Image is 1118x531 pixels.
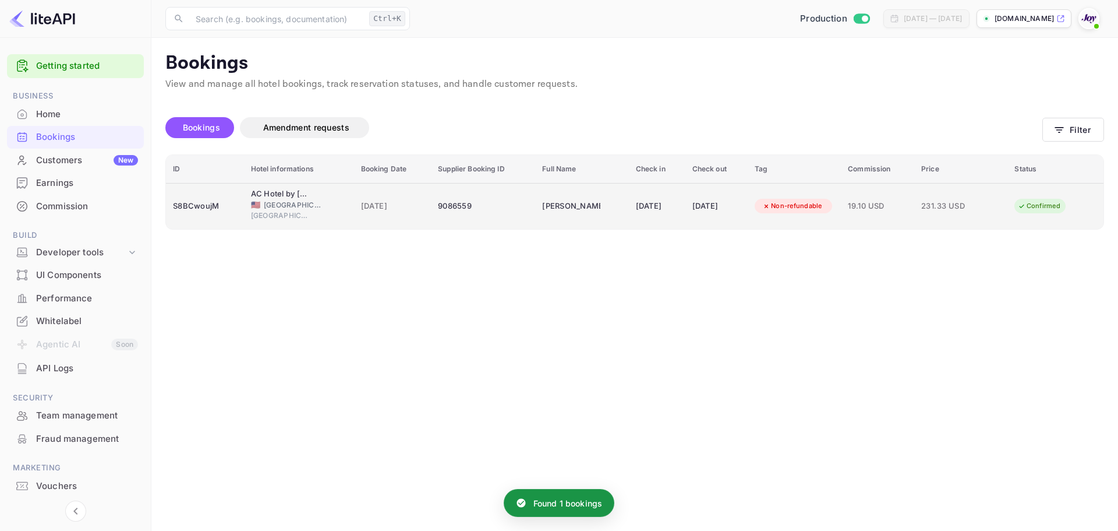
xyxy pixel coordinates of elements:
[7,405,144,427] div: Team management
[629,155,685,184] th: Check in
[36,432,138,446] div: Fraud management
[114,155,138,166] div: New
[7,475,144,497] a: Vouchers
[244,155,354,184] th: Hotel informations
[848,200,907,213] span: 19.10 USD
[692,197,741,216] div: [DATE]
[755,199,830,213] div: Non-refundable
[189,7,365,30] input: Search (e.g. bookings, documentation)
[36,409,138,423] div: Team management
[748,155,841,184] th: Tag
[263,122,349,132] span: Amendment requests
[36,108,138,121] div: Home
[535,155,628,184] th: Full Name
[7,310,144,332] a: Whitelabel
[36,315,138,328] div: Whitelabel
[431,155,535,184] th: Supplier Booking ID
[7,103,144,126] div: Home
[65,501,86,522] button: Collapse navigation
[354,155,431,184] th: Booking Date
[636,197,678,216] div: [DATE]
[7,195,144,217] a: Commission
[800,12,847,26] span: Production
[795,12,874,26] div: Switch to Sandbox mode
[36,177,138,190] div: Earnings
[7,172,144,195] div: Earnings
[36,154,138,167] div: Customers
[7,310,144,333] div: Whitelabel
[165,52,1104,75] p: Bookings
[7,149,144,172] div: CustomersNew
[7,54,144,78] div: Getting started
[7,126,144,149] div: Bookings
[921,200,979,213] span: 231.33 USD
[36,59,138,73] a: Getting started
[542,197,600,216] div: Sean Martinez
[36,131,138,144] div: Bookings
[183,122,220,132] span: Bookings
[7,264,144,286] a: UI Components
[7,392,144,405] span: Security
[1080,9,1098,28] img: With Joy
[251,201,260,209] span: United States of America
[841,155,914,184] th: Commission
[7,462,144,474] span: Marketing
[685,155,748,184] th: Check out
[995,13,1054,24] p: [DOMAIN_NAME]
[7,264,144,287] div: UI Components
[251,210,309,221] span: [GEOGRAPHIC_DATA]
[264,200,322,210] span: [GEOGRAPHIC_DATA]
[7,405,144,426] a: Team management
[36,362,138,375] div: API Logs
[36,480,138,493] div: Vouchers
[7,287,144,309] a: Performance
[36,246,126,259] div: Developer tools
[36,292,138,305] div: Performance
[165,117,1042,138] div: account-settings tabs
[173,197,237,216] div: S8BCwoujM
[7,90,144,103] span: Business
[533,497,602,509] p: Found 1 bookings
[914,155,1007,184] th: Price
[7,357,144,380] div: API Logs
[7,475,144,498] div: Vouchers
[251,188,309,200] div: AC Hotel by Marriott Fort Worth Downtown
[369,11,405,26] div: Ctrl+K
[165,78,1104,92] p: View and manage all hotel bookings, track reservation statuses, and handle customer requests.
[1042,118,1104,142] button: Filter
[36,269,138,282] div: UI Components
[7,428,144,449] a: Fraud management
[1010,199,1068,213] div: Confirmed
[9,9,75,28] img: LiteAPI logo
[361,200,424,213] span: [DATE]
[7,242,144,263] div: Developer tools
[1007,155,1103,184] th: Status
[7,149,144,171] a: CustomersNew
[7,195,144,218] div: Commission
[7,103,144,125] a: Home
[36,200,138,213] div: Commission
[438,197,528,216] div: 9086559
[904,13,962,24] div: [DATE] — [DATE]
[7,229,144,242] span: Build
[166,155,1103,229] table: booking table
[7,287,144,310] div: Performance
[7,126,144,147] a: Bookings
[7,172,144,194] a: Earnings
[7,428,144,451] div: Fraud management
[7,357,144,379] a: API Logs
[166,155,244,184] th: ID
